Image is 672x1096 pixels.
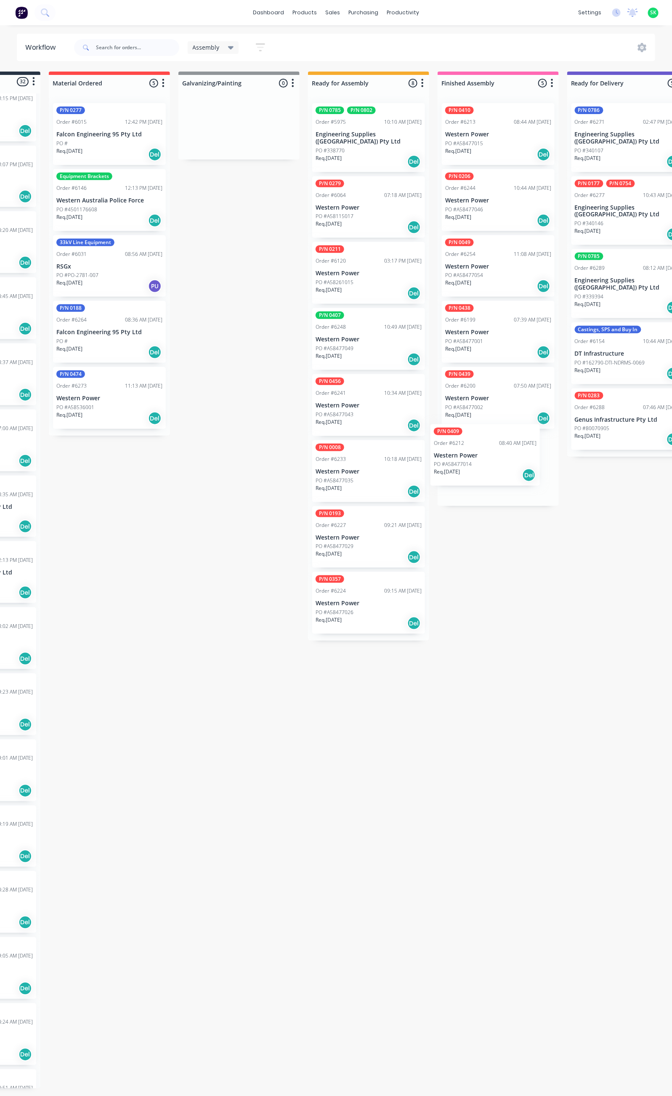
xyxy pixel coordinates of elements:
[650,9,656,16] span: SK
[96,39,179,56] input: Search for orders...
[249,6,288,19] a: dashboard
[571,79,654,88] input: Enter column name…
[53,79,135,88] input: Enter column name…
[321,6,344,19] div: sales
[574,6,606,19] div: settings
[382,6,423,19] div: productivity
[288,6,321,19] div: products
[193,43,220,52] span: Assembly
[17,77,29,86] span: 32
[538,79,547,88] span: 5
[441,79,524,88] input: Enter column name…
[149,79,158,88] span: 5
[279,79,288,88] span: 0
[344,6,382,19] div: purchasing
[182,79,265,88] input: Enter column name…
[25,43,60,53] div: Workflow
[409,79,417,88] span: 8
[15,6,28,19] img: Factory
[312,79,395,88] input: Enter column name…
